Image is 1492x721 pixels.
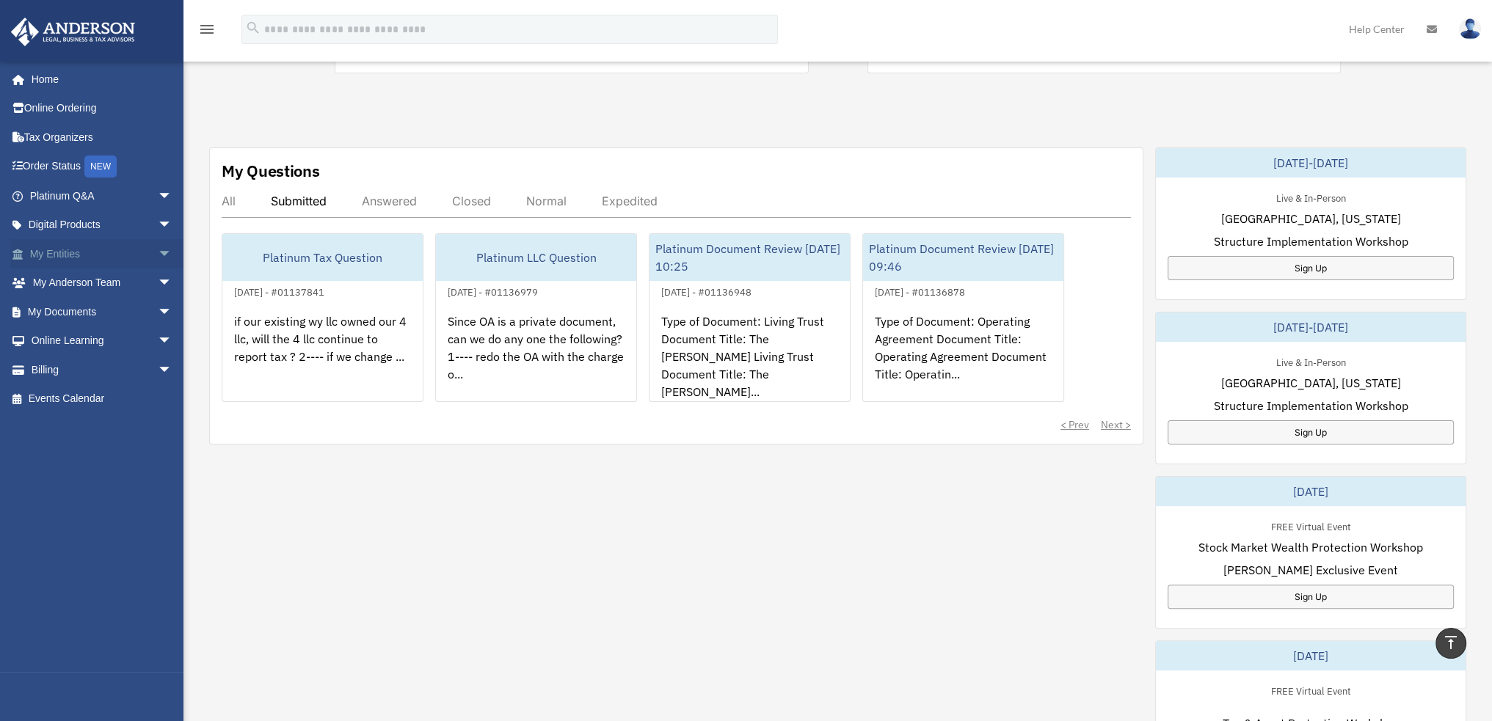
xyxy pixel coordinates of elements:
a: Sign Up [1168,585,1454,609]
a: menu [198,26,216,38]
div: [DATE] - #01136878 [863,283,977,299]
div: if our existing wy llc owned our 4 llc, will the 4 llc continue to report tax ? 2---- if we chang... [222,301,423,415]
div: My Questions [222,160,320,182]
a: Home [10,65,187,94]
div: [DATE] - #01136979 [436,283,550,299]
div: [DATE] - #01136948 [649,283,763,299]
div: Live & In-Person [1264,354,1357,369]
span: arrow_drop_down [158,355,187,385]
span: Structure Implementation Workshop [1213,233,1408,250]
div: Type of Document: Operating Agreement Document Title: Operating Agreement Document Title: Operati... [863,301,1063,415]
div: Platinum LLC Question [436,234,636,281]
div: Submitted [271,194,327,208]
a: Platinum Document Review [DATE] 09:46[DATE] - #01136878Type of Document: Operating Agreement Docu... [862,233,1064,402]
i: vertical_align_top [1442,634,1460,651]
div: Answered [362,194,417,208]
a: Order StatusNEW [10,152,194,182]
div: Live & In-Person [1264,189,1357,205]
span: arrow_drop_down [158,297,187,327]
a: Platinum Document Review [DATE] 10:25[DATE] - #01136948Type of Document: Living Trust Document Ti... [649,233,851,402]
div: Closed [452,194,491,208]
div: All [222,194,236,208]
a: Platinum Q&Aarrow_drop_down [10,181,194,211]
span: [PERSON_NAME] Exclusive Event [1223,561,1398,579]
a: My Entitiesarrow_drop_down [10,239,194,268]
a: My Anderson Teamarrow_drop_down [10,268,194,298]
div: Since OA is a private document, can we do any one the following? 1---- redo the OA with the charg... [436,301,636,415]
span: arrow_drop_down [158,326,187,356]
a: Platinum LLC Question[DATE] - #01136979Since OA is a private document, can we do any one the foll... [435,233,637,402]
div: [DATE]-[DATE] [1156,312,1466,342]
div: Platinum Document Review [DATE] 10:25 [649,234,850,281]
span: arrow_drop_down [158,268,187,299]
div: [DATE]-[DATE] [1156,148,1466,177]
div: NEW [84,155,117,177]
a: Platinum Tax Question[DATE] - #01137841if our existing wy llc owned our 4 llc, will the 4 llc con... [222,233,423,402]
div: [DATE] [1156,477,1466,506]
div: FREE Virtual Event [1259,518,1362,533]
span: Stock Market Wealth Protection Workshop [1198,538,1423,556]
img: Anderson Advisors Platinum Portal [7,18,139,46]
a: Sign Up [1168,256,1454,280]
a: vertical_align_top [1435,628,1466,659]
span: [GEOGRAPHIC_DATA], [US_STATE] [1220,374,1400,392]
i: menu [198,21,216,38]
div: Normal [526,194,567,208]
a: Online Ordering [10,94,194,123]
a: Billingarrow_drop_down [10,355,194,384]
div: [DATE] [1156,641,1466,670]
a: Digital Productsarrow_drop_down [10,211,194,240]
div: Platinum Document Review [DATE] 09:46 [863,234,1063,281]
a: Online Learningarrow_drop_down [10,326,194,356]
i: search [245,20,261,36]
img: User Pic [1459,18,1481,40]
span: arrow_drop_down [158,181,187,211]
a: My Documentsarrow_drop_down [10,297,194,326]
div: Expedited [602,194,658,208]
div: FREE Virtual Event [1259,682,1362,698]
span: Structure Implementation Workshop [1213,397,1408,414]
div: Type of Document: Living Trust Document Title: The [PERSON_NAME] Living Trust Document Title: The... [649,301,850,415]
a: Sign Up [1168,420,1454,444]
div: Platinum Tax Question [222,234,423,281]
span: arrow_drop_down [158,239,187,269]
a: Tax Organizers [10,122,194,152]
span: arrow_drop_down [158,211,187,241]
a: Events Calendar [10,384,194,414]
span: [GEOGRAPHIC_DATA], [US_STATE] [1220,210,1400,227]
div: [DATE] - #01137841 [222,283,336,299]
